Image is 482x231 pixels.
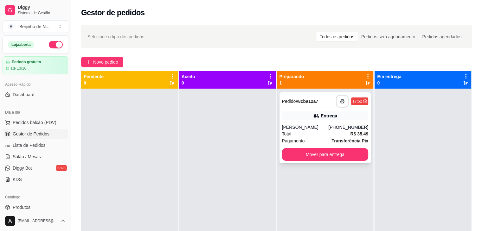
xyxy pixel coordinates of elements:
[3,140,68,150] a: Lista de Pedidos
[8,41,34,48] div: Loja aberta
[13,142,46,148] span: Lista de Pedidos
[87,33,144,40] span: Selecione o tipo dos pedidos
[18,218,58,223] span: [EMAIL_ADDRESS][DOMAIN_NAME]
[49,41,63,48] button: Alterar Status
[350,131,368,136] strong: R$ 35,49
[282,124,329,130] div: [PERSON_NAME]
[377,73,401,80] p: Em entrega
[3,79,68,90] div: Acesso Rápido
[316,32,358,41] div: Todos os pedidos
[13,176,22,183] span: KDS
[296,99,318,104] strong: # 8cba12a7
[282,148,369,161] button: Mover para entrega
[182,80,195,86] p: 0
[282,99,296,104] span: Pedido
[13,119,56,126] span: Pedidos balcão (PDV)
[280,80,304,86] p: 1
[3,20,68,33] button: Select a team
[328,124,368,130] div: [PHONE_NUMBER]
[3,117,68,128] button: Pedidos balcão (PDV)
[3,213,68,228] button: [EMAIL_ADDRESS][DOMAIN_NAME]
[86,60,91,64] span: plus
[13,165,32,171] span: Diggy Bot
[321,113,337,119] div: Entrega
[282,130,292,137] span: Total
[3,129,68,139] a: Gestor de Pedidos
[3,192,68,202] div: Catálogo
[3,202,68,212] a: Produtos
[377,80,401,86] p: 0
[3,163,68,173] a: Diggy Botnovo
[81,57,123,67] button: Novo pedido
[280,73,304,80] p: Preparando
[84,73,104,80] p: Pendente
[8,23,14,30] span: B
[18,5,66,10] span: Diggy
[331,138,368,143] strong: Transferência Pix
[419,32,465,41] div: Pedidos agendados
[3,90,68,100] a: Dashboard
[13,204,30,210] span: Produtos
[10,66,26,71] article: até 13/10
[81,8,145,18] h2: Gestor de pedidos
[3,107,68,117] div: Dia a dia
[3,3,68,18] a: DiggySistema de Gestão
[3,152,68,162] a: Salão / Mesas
[358,32,419,41] div: Pedidos sem agendamento
[18,10,66,16] span: Sistema de Gestão
[12,60,41,65] article: Período gratuito
[3,174,68,184] a: KDS
[282,137,305,144] span: Pagamento
[3,56,68,74] a: Período gratuitoaté 13/10
[13,153,41,160] span: Salão / Mesas
[182,73,195,80] p: Aceito
[13,91,35,98] span: Dashboard
[93,59,118,66] span: Novo pedido
[352,99,362,104] div: 17:52
[19,23,49,30] div: Beijinho de N ...
[84,80,104,86] p: 0
[13,131,49,137] span: Gestor de Pedidos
